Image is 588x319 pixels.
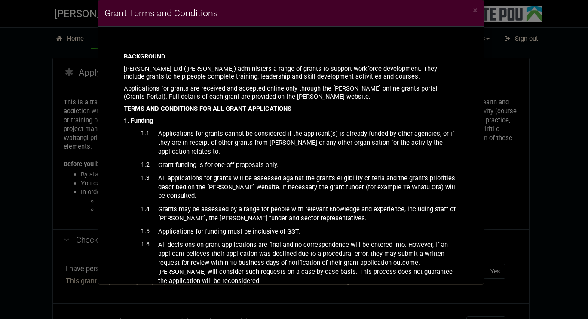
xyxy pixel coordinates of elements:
[124,52,458,60] div: BACKGROUND
[473,5,478,15] span: ×
[104,7,478,20] h4: Grant Terms and Conditions
[124,85,458,100] p: Applications for grants are received and accepted online only through the [PERSON_NAME] online gr...
[158,227,458,236] dd: Applications for funding must be inclusive of GST.
[124,205,150,213] dt: 1.4
[158,161,458,170] dd: Grant funding is for one-off proposals only.
[124,65,458,81] p: [PERSON_NAME] Ltd ([PERSON_NAME]) administers a range of grants to support workforce development....
[158,240,458,286] dd: All decisions on grant applications are final and no correspondence will be entered into. However...
[124,227,150,236] dt: 1.5
[124,174,150,182] dt: 1.3
[158,174,458,201] dd: All applications for grants will be assessed against the grant’s eligibility criteria and the gra...
[124,105,458,112] div: TERMS AND CONDITIONS FOR ALL GRANT APPLICATIONS
[124,117,458,125] div: 1. Funding
[473,6,478,15] button: Close
[158,205,458,223] dd: Grants may be assessed by a range for people with relevant knowledge and experience, including st...
[124,240,150,249] dt: 1.6
[158,129,458,156] dd: Applications for grants cannot be considered if the applicant(s) is already funded by other agenc...
[124,129,150,138] dt: 1.1
[124,161,150,169] dt: 1.2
